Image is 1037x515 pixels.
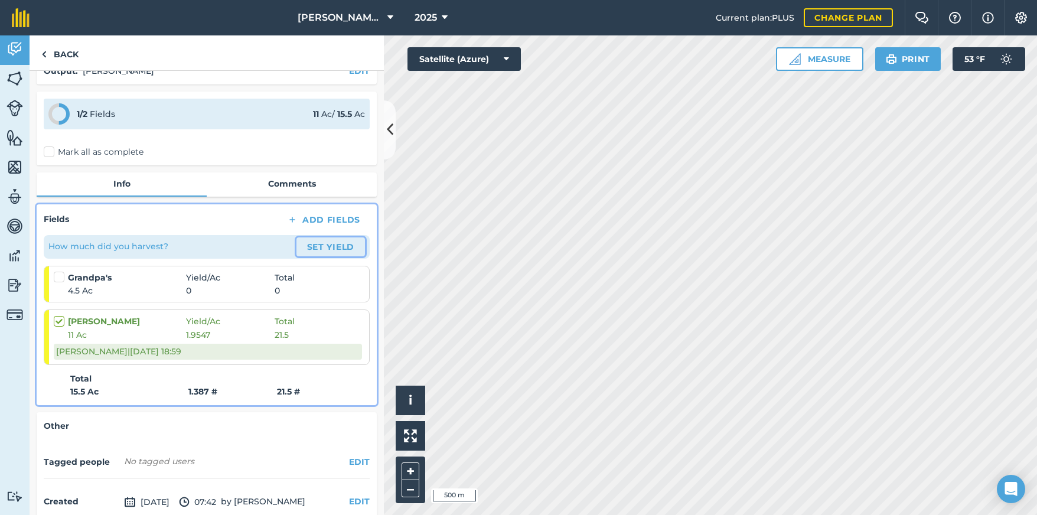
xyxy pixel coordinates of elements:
strong: [PERSON_NAME] [68,315,186,328]
span: [DATE] [124,495,169,509]
span: i [409,393,412,408]
button: – [402,480,419,497]
img: svg+xml;base64,PHN2ZyB4bWxucz0iaHR0cDovL3d3dy53My5vcmcvMjAwMC9zdmciIHdpZHRoPSI1NiIgaGVpZ2h0PSI2MC... [6,129,23,146]
label: Mark all as complete [44,146,144,158]
button: Set Yield [296,237,365,256]
img: svg+xml;base64,PD94bWwgdmVyc2lvbj0iMS4wIiBlbmNvZGluZz0idXRmLTgiPz4KPCEtLSBHZW5lcmF0b3I6IEFkb2JlIE... [6,307,23,323]
h4: Created [44,495,119,508]
img: svg+xml;base64,PD94bWwgdmVyc2lvbj0iMS4wIiBlbmNvZGluZz0idXRmLTgiPz4KPCEtLSBHZW5lcmF0b3I6IEFkb2JlIE... [6,247,23,265]
span: Yield / Ac [186,271,275,284]
h4: Fields [44,213,69,226]
img: A question mark icon [948,12,962,24]
span: Yield / Ac [186,315,275,328]
span: 11 Ac [68,328,186,341]
strong: 1 / 2 [77,109,87,119]
div: Fields [77,107,115,120]
button: EDIT [349,64,370,77]
button: + [402,462,419,480]
a: Comments [207,172,377,195]
a: Back [30,35,90,70]
span: Total [275,271,295,284]
span: 21.5 [275,328,289,341]
button: EDIT [349,495,370,508]
span: 53 ° F [964,47,985,71]
img: svg+xml;base64,PHN2ZyB4bWxucz0iaHR0cDovL3d3dy53My5vcmcvMjAwMC9zdmciIHdpZHRoPSI1NiIgaGVpZ2h0PSI2MC... [6,70,23,87]
span: 07:42 [179,495,216,509]
span: 2025 [415,11,437,25]
span: 1.9547 [186,328,275,341]
span: 0 [186,284,275,297]
a: Change plan [804,8,893,27]
img: Ruler icon [789,53,801,65]
strong: 15.5 Ac [70,385,188,398]
img: svg+xml;base64,PD94bWwgdmVyc2lvbj0iMS4wIiBlbmNvZGluZz0idXRmLTgiPz4KPCEtLSBHZW5lcmF0b3I6IEFkb2JlIE... [6,188,23,206]
img: svg+xml;base64,PD94bWwgdmVyc2lvbj0iMS4wIiBlbmNvZGluZz0idXRmLTgiPz4KPCEtLSBHZW5lcmF0b3I6IEFkb2JlIE... [6,276,23,294]
img: svg+xml;base64,PD94bWwgdmVyc2lvbj0iMS4wIiBlbmNvZGluZz0idXRmLTgiPz4KPCEtLSBHZW5lcmF0b3I6IEFkb2JlIE... [994,47,1018,71]
div: Ac / Ac [313,107,365,120]
button: Measure [776,47,863,71]
strong: 15.5 [337,109,352,119]
img: svg+xml;base64,PHN2ZyB4bWxucz0iaHR0cDovL3d3dy53My5vcmcvMjAwMC9zdmciIHdpZHRoPSIxOSIgaGVpZ2h0PSIyNC... [886,52,897,66]
img: A cog icon [1014,12,1028,24]
img: svg+xml;base64,PHN2ZyB4bWxucz0iaHR0cDovL3d3dy53My5vcmcvMjAwMC9zdmciIHdpZHRoPSI5IiBoZWlnaHQ9IjI0Ii... [41,47,47,61]
div: Open Intercom Messenger [997,475,1025,503]
img: svg+xml;base64,PD94bWwgdmVyc2lvbj0iMS4wIiBlbmNvZGluZz0idXRmLTgiPz4KPCEtLSBHZW5lcmF0b3I6IEFkb2JlIE... [124,495,136,509]
button: Print [875,47,941,71]
img: svg+xml;base64,PD94bWwgdmVyc2lvbj0iMS4wIiBlbmNvZGluZz0idXRmLTgiPz4KPCEtLSBHZW5lcmF0b3I6IEFkb2JlIE... [6,100,23,116]
img: svg+xml;base64,PHN2ZyB4bWxucz0iaHR0cDovL3d3dy53My5vcmcvMjAwMC9zdmciIHdpZHRoPSI1NiIgaGVpZ2h0PSI2MC... [6,158,23,176]
img: svg+xml;base64,PD94bWwgdmVyc2lvbj0iMS4wIiBlbmNvZGluZz0idXRmLTgiPz4KPCEtLSBHZW5lcmF0b3I6IEFkb2JlIE... [6,217,23,235]
img: svg+xml;base64,PD94bWwgdmVyc2lvbj0iMS4wIiBlbmNvZGluZz0idXRmLTgiPz4KPCEtLSBHZW5lcmF0b3I6IEFkb2JlIE... [6,40,23,58]
strong: 21.5 # [277,386,300,397]
a: Info [37,172,207,195]
button: EDIT [349,455,370,468]
span: 4.5 Ac [68,284,186,297]
span: [PERSON_NAME] Farms [298,11,383,25]
img: Two speech bubbles overlapping with the left bubble in the forefront [915,12,929,24]
p: How much did you harvest? [48,240,168,253]
h4: Tagged people [44,455,119,468]
button: 53 °F [953,47,1025,71]
img: Four arrows, one pointing top left, one top right, one bottom right and the last bottom left [404,429,417,442]
h4: Other [44,419,370,432]
strong: Total [70,372,92,385]
button: i [396,386,425,415]
span: Current plan : PLUS [716,11,794,24]
button: Satellite (Azure) [407,47,521,71]
strong: 1.387 # [188,385,277,398]
img: svg+xml;base64,PHN2ZyB4bWxucz0iaHR0cDovL3d3dy53My5vcmcvMjAwMC9zdmciIHdpZHRoPSIxNyIgaGVpZ2h0PSIxNy... [982,11,994,25]
span: Total [275,315,295,328]
span: No tagged users [124,455,194,467]
img: svg+xml;base64,PD94bWwgdmVyc2lvbj0iMS4wIiBlbmNvZGluZz0idXRmLTgiPz4KPCEtLSBHZW5lcmF0b3I6IEFkb2JlIE... [6,491,23,502]
button: Add Fields [278,211,370,228]
strong: Grandpa's [68,271,186,284]
div: [PERSON_NAME] | [DATE] 18:59 [54,344,362,359]
strong: 11 [313,109,319,119]
img: svg+xml;base64,PD94bWwgdmVyc2lvbj0iMS4wIiBlbmNvZGluZz0idXRmLTgiPz4KPCEtLSBHZW5lcmF0b3I6IEFkb2JlIE... [179,495,190,509]
img: fieldmargin Logo [12,8,30,27]
span: 0 [275,284,280,297]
